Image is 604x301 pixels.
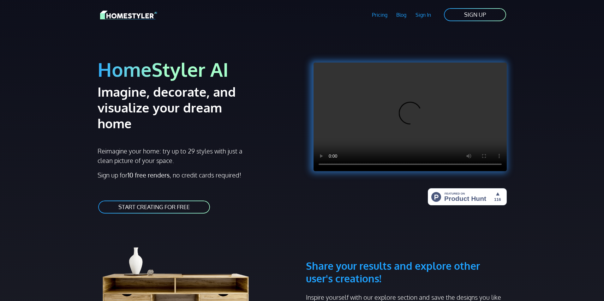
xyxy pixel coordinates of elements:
[98,200,211,214] a: START CREATING FOR FREE
[98,146,248,165] p: Reimagine your home: try up to 29 styles with just a clean picture of your space.
[443,8,507,22] a: SIGN UP
[98,57,298,81] h1: HomeStyler AI
[392,8,411,22] a: Blog
[428,188,507,205] img: HomeStyler AI - Interior Design Made Easy: One Click to Your Dream Home | Product Hunt
[367,8,392,22] a: Pricing
[128,171,170,179] strong: 10 free renders
[411,8,436,22] a: Sign In
[98,170,298,180] p: Sign up for , no credit cards required!
[306,229,507,285] h3: Share your results and explore other user's creations!
[98,84,258,131] h2: Imagine, decorate, and visualize your dream home
[100,9,157,21] img: HomeStyler AI logo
